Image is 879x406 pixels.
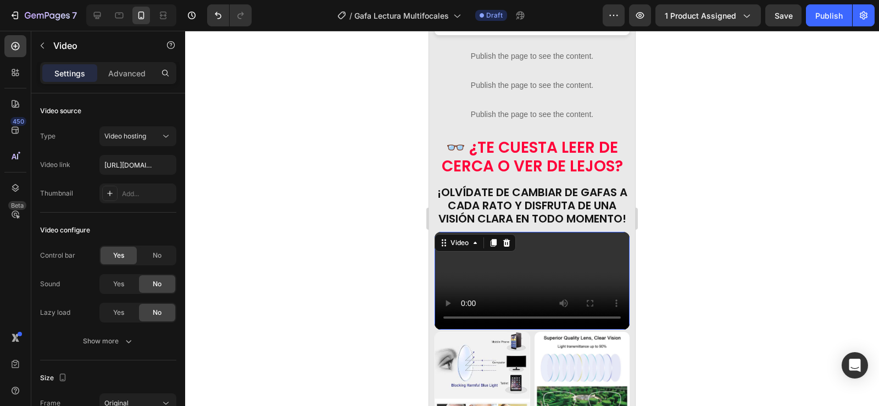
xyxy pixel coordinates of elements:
div: Video source [40,106,81,116]
button: Publish [806,4,852,26]
span: 1 product assigned [665,10,736,21]
div: Beta [8,201,26,210]
div: Video configure [40,225,90,235]
p: Video [53,39,147,52]
div: Type [40,131,55,141]
button: 1 product assigned [655,4,761,26]
button: Video hosting [99,126,176,146]
span: No [153,308,162,318]
span: / [349,10,352,21]
img: gempages_531288326997541701-563761fa-53df-4d7f-b9f9-1d3541975d53.webp [5,301,101,397]
p: Settings [54,68,85,79]
img: gempages_578906448214360857-f4902da4-45fc-4a8f-bc38-e868c05ee72a.webp [105,301,201,397]
div: Publish [815,10,843,21]
div: Undo/Redo [207,4,252,26]
span: Yes [113,279,124,289]
div: Control bar [40,251,75,260]
p: 7 [72,9,77,22]
button: Save [765,4,802,26]
iframe: Design area [429,31,635,406]
div: Lazy load [40,308,70,318]
span: Yes [113,251,124,260]
div: Open Intercom Messenger [842,352,868,379]
span: Save [775,11,793,20]
button: 7 [4,4,82,26]
span: Video hosting [104,132,146,140]
span: Draft [486,10,503,20]
span: Yes [113,308,124,318]
div: Show more [83,336,134,347]
div: Thumbnail [40,188,73,198]
div: Size [40,371,69,386]
div: 450 [10,117,26,126]
span: No [153,251,162,260]
div: Add... [122,189,174,199]
button: Show more [40,331,176,351]
div: Video link [40,160,70,170]
input: Insert video url here [99,155,176,175]
span: Gafa Lectura Multifocales [354,10,449,21]
p: Advanced [108,68,146,79]
span: No [153,279,162,289]
div: Sound [40,279,60,289]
